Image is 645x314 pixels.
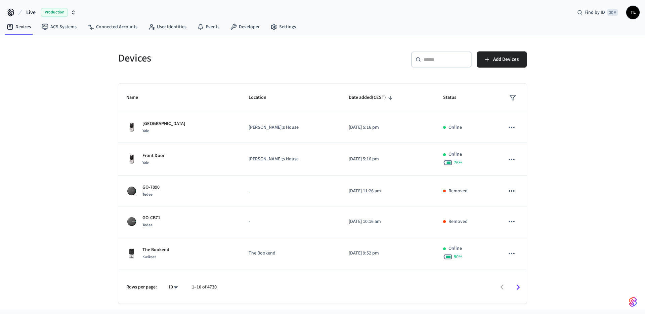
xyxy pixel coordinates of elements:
a: User Identities [143,21,192,33]
img: Kwikset Halo Touchscreen Wifi Enabled Smart Lock, Polished Chrome, Front [126,248,137,259]
button: Add Devices [477,51,527,68]
p: 1–10 of 4730 [192,284,217,291]
span: Tedee [142,222,153,228]
span: Yale [142,128,149,134]
h5: Devices [118,51,318,65]
img: Yale Assure Touchscreen Wifi Smart Lock, Satin Nickel, Front [126,154,137,165]
span: Find by ID [585,9,605,16]
span: Status [443,92,465,103]
a: Settings [265,21,301,33]
p: The Bookend [249,250,333,257]
p: Online [448,124,462,131]
p: The Bookend [142,246,169,253]
p: Removed [448,218,468,225]
div: 10 [165,282,181,292]
p: Online [448,245,462,252]
p: [PERSON_NAME];s House [249,156,333,163]
div: Find by ID⌘ K [572,6,623,18]
span: Tedee [142,192,153,197]
span: Live [26,8,36,16]
img: Tedee Smart Lock [126,186,137,196]
p: [DATE] 9:52 pm [349,250,427,257]
a: Developer [225,21,265,33]
button: Go to next page [510,279,526,295]
span: Date added(CEST) [349,92,395,103]
span: 76 % [454,159,463,166]
p: [PERSON_NAME];s House [249,124,333,131]
img: Yale Assure Touchscreen Wifi Smart Lock, Satin Nickel, Front [126,122,137,133]
p: GO-7890 [142,184,160,191]
span: 90 % [454,253,463,260]
p: [GEOGRAPHIC_DATA] [142,120,185,127]
p: Front Door [142,152,165,159]
a: Events [192,21,225,33]
button: TL [626,6,640,19]
span: TL [627,6,639,18]
a: ACS Systems [36,21,82,33]
p: - [249,218,333,225]
span: Name [126,92,147,103]
p: GO-CB71 [142,214,160,222]
span: Yale [142,160,149,166]
img: SeamLogoGradient.69752ec5.svg [629,297,637,307]
p: Online [448,151,462,158]
p: [DATE] 5:16 pm [349,156,427,163]
p: [DATE] 5:16 pm [349,124,427,131]
span: Location [249,92,275,103]
p: - [249,188,333,195]
span: Kwikset [142,254,156,260]
p: Removed [448,188,468,195]
img: Tedee Smart Lock [126,216,137,227]
p: Rows per page: [126,284,157,291]
span: Production [41,8,68,17]
a: Connected Accounts [82,21,143,33]
p: [DATE] 10:16 am [349,218,427,225]
span: Add Devices [493,55,519,64]
p: [DATE] 11:26 am [349,188,427,195]
span: ⌘ K [607,9,618,16]
a: Devices [1,21,36,33]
